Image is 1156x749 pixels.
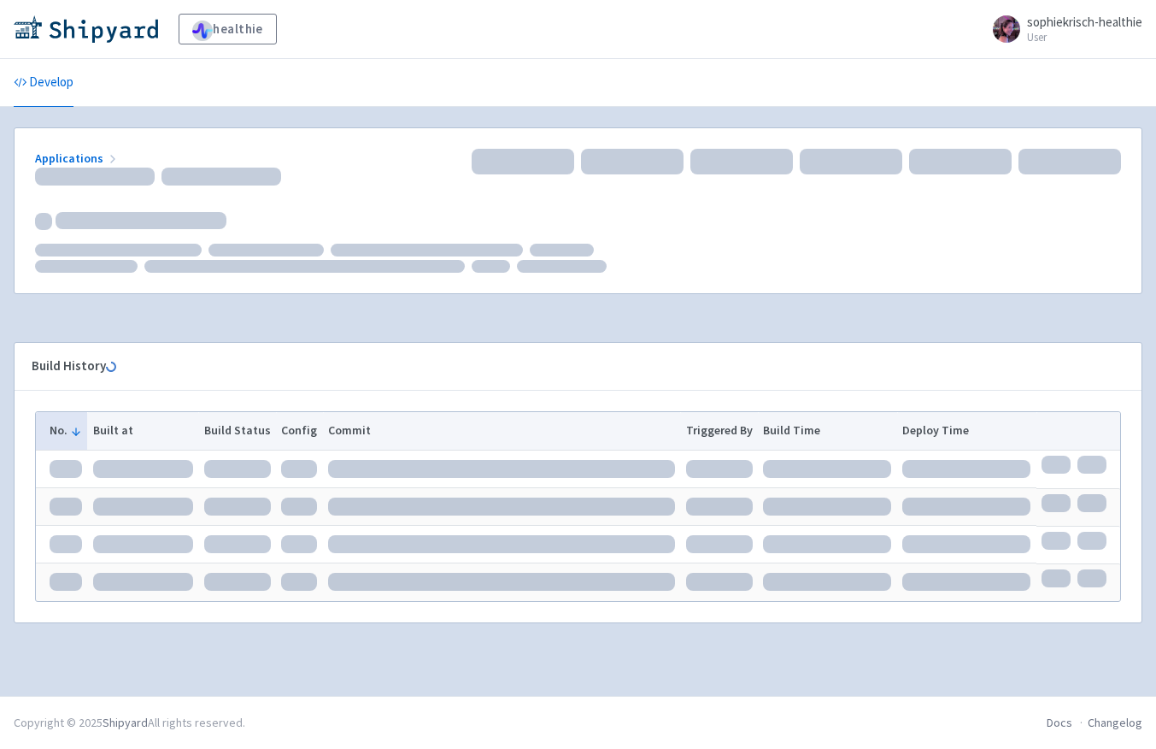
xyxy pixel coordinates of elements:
[897,412,1036,450] th: Deploy Time
[1027,32,1142,43] small: User
[32,357,1097,376] div: Build History
[14,59,73,107] a: Develop
[758,412,897,450] th: Build Time
[1088,715,1142,730] a: Changelog
[680,412,758,450] th: Triggered By
[323,412,681,450] th: Commit
[103,715,148,730] a: Shipyard
[983,15,1142,43] a: sophiekrisch-healthie User
[87,412,198,450] th: Built at
[276,412,323,450] th: Config
[35,150,120,166] a: Applications
[1047,715,1072,730] a: Docs
[179,14,277,44] a: healthie
[14,15,158,43] img: Shipyard logo
[1027,14,1142,30] span: sophiekrisch-healthie
[198,412,276,450] th: Build Status
[14,714,245,732] div: Copyright © 2025 All rights reserved.
[50,422,82,439] button: No.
